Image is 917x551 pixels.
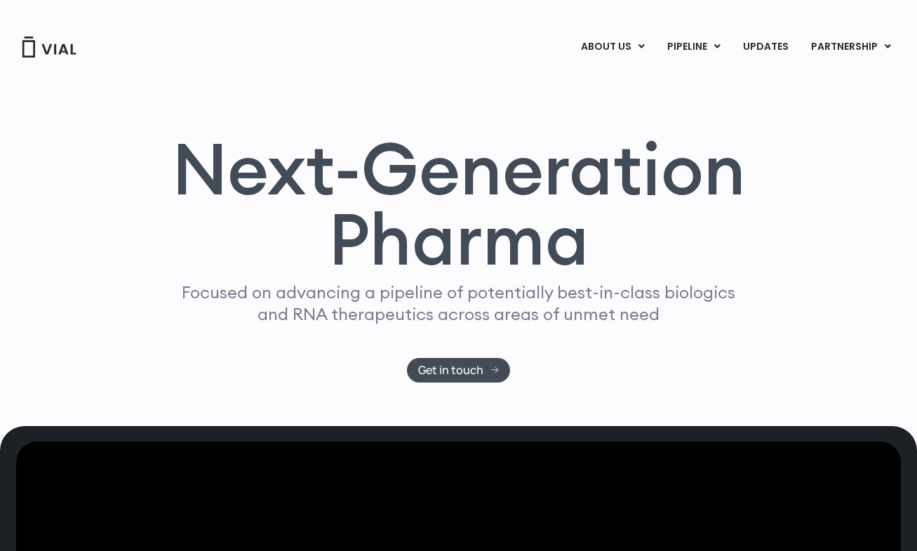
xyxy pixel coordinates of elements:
a: PARTNERSHIPMenu Toggle [800,35,902,59]
a: Get in touch [407,358,510,383]
h1: Next-Generation Pharma [155,133,763,275]
p: Focused on advancing a pipeline of potentially best-in-class biologics and RNA therapeutics acros... [176,281,742,325]
a: UPDATES [732,35,799,59]
img: Vial Logo [21,36,77,58]
span: Get in touch [418,365,483,376]
a: PIPELINEMenu Toggle [656,35,731,59]
a: ABOUT USMenu Toggle [570,35,655,59]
